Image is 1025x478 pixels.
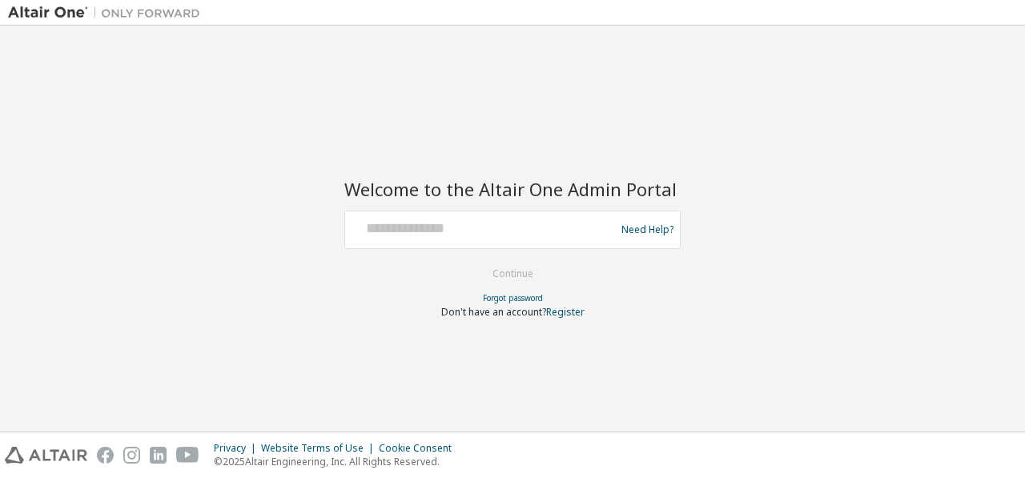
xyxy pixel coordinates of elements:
div: Website Terms of Use [261,442,379,455]
span: Don't have an account? [441,305,546,319]
img: facebook.svg [97,447,114,464]
img: altair_logo.svg [5,447,87,464]
a: Forgot password [483,292,543,303]
img: Altair One [8,5,208,21]
a: Need Help? [621,229,673,230]
a: Register [546,305,585,319]
img: linkedin.svg [150,447,167,464]
p: © 2025 Altair Engineering, Inc. All Rights Reserved. [214,455,461,468]
div: Cookie Consent [379,442,461,455]
div: Privacy [214,442,261,455]
img: instagram.svg [123,447,140,464]
img: youtube.svg [176,447,199,464]
h2: Welcome to the Altair One Admin Portal [344,178,681,200]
